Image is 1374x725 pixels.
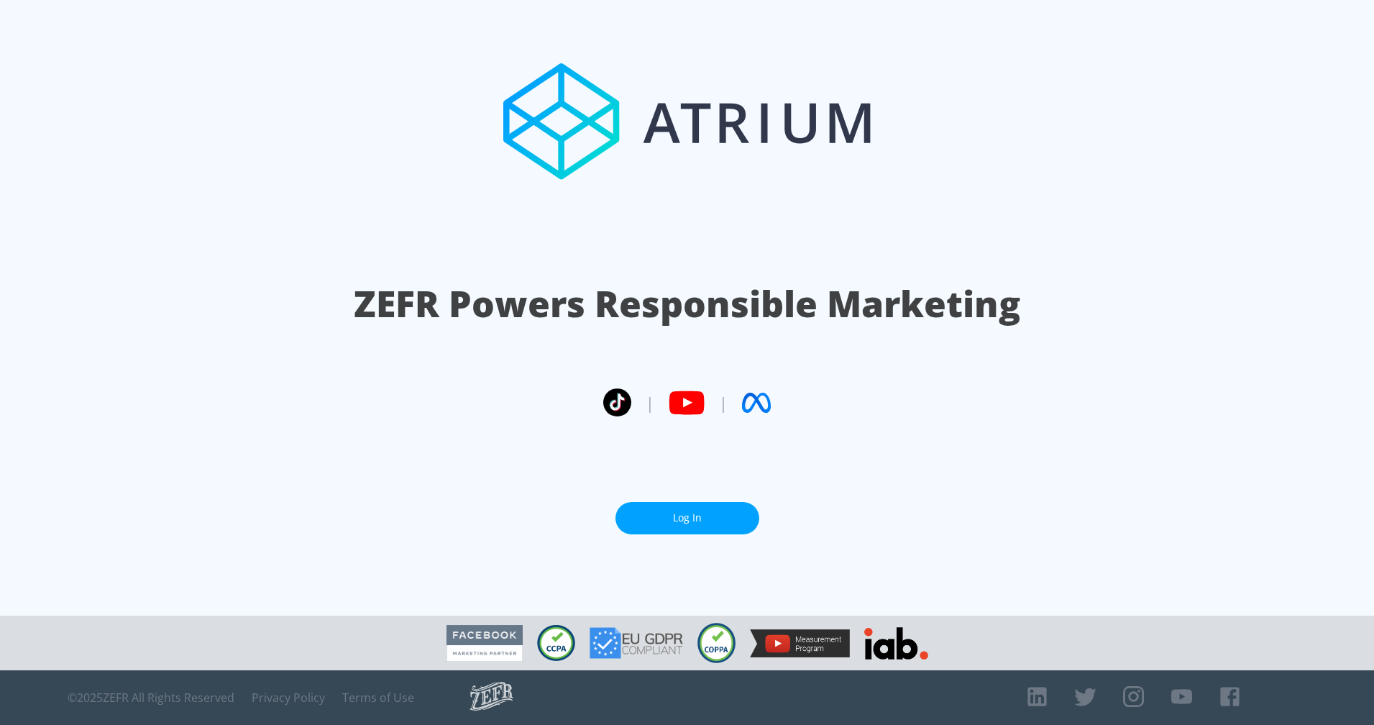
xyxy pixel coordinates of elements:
a: Terms of Use [342,690,414,705]
span: | [646,392,654,414]
a: Privacy Policy [252,690,325,705]
img: CCPA Compliant [537,625,575,661]
h1: ZEFR Powers Responsible Marketing [354,279,1020,329]
img: IAB [864,627,928,660]
a: Log In [615,502,759,534]
span: | [719,392,728,414]
img: GDPR Compliant [590,627,683,659]
img: Facebook Marketing Partner [446,625,523,662]
img: COPPA Compliant [697,623,736,663]
span: © 2025 ZEFR All Rights Reserved [68,690,234,705]
img: YouTube Measurement Program [750,629,850,657]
